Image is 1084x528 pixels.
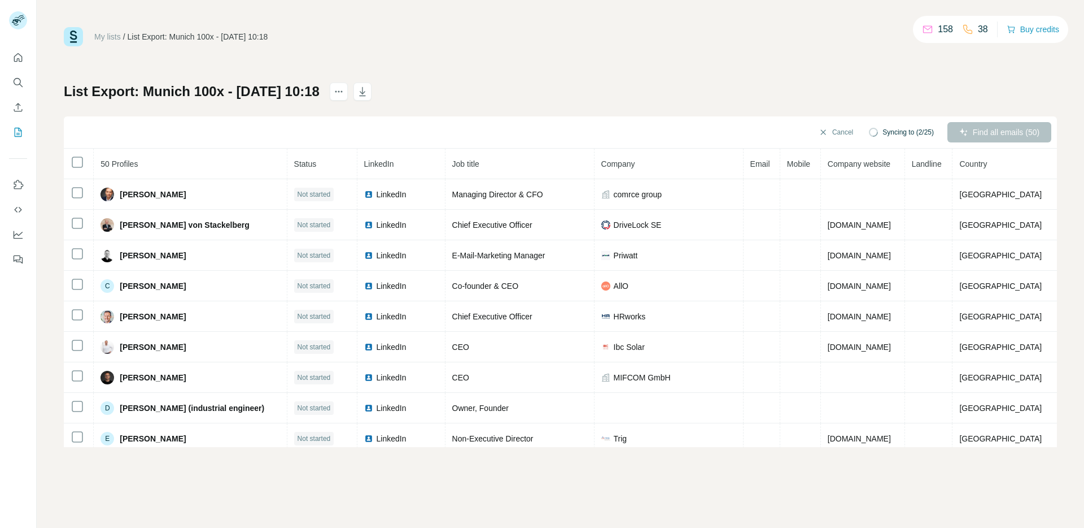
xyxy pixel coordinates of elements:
img: company-logo [601,312,610,321]
li: / [123,31,125,42]
img: company-logo [601,436,610,440]
span: [GEOGRAPHIC_DATA] [959,434,1042,443]
span: Chief Executive Officer [452,220,532,230]
span: [PERSON_NAME] von Stackelberg [120,219,250,231]
span: Not started [298,250,331,261]
img: LinkedIn logo [364,434,373,443]
span: Not started [298,311,331,322]
button: Use Surfe on LinkedIn [9,175,27,195]
span: Not started [298,281,331,291]
span: [PERSON_NAME] [120,433,186,444]
span: [DOMAIN_NAME] [828,434,891,443]
span: LinkedIn [377,219,406,231]
span: Not started [298,403,331,413]
div: C [100,279,114,293]
span: Email [750,159,770,168]
span: HRworks [614,311,646,322]
img: Avatar [100,310,114,323]
span: Job title [452,159,479,168]
span: CEO [452,343,469,352]
span: [PERSON_NAME] [120,250,186,261]
span: [DOMAIN_NAME] [828,312,891,321]
span: Country [959,159,987,168]
span: Mobile [787,159,810,168]
img: LinkedIn logo [364,404,373,413]
span: 50 Profiles [100,159,138,168]
span: LinkedIn [377,280,406,292]
img: Avatar [100,340,114,354]
span: [PERSON_NAME] [120,372,186,383]
img: LinkedIn logo [364,312,373,321]
p: 38 [978,23,988,36]
img: company-logo [601,343,610,352]
span: [PERSON_NAME] [120,280,186,292]
div: D [100,401,114,415]
span: [DOMAIN_NAME] [828,251,891,260]
span: Ibc Solar [614,341,645,353]
span: Owner, Founder [452,404,509,413]
img: LinkedIn logo [364,282,373,291]
span: E-Mail-Marketing Manager [452,251,545,260]
span: [GEOGRAPHIC_DATA] [959,282,1042,291]
span: LinkedIn [377,189,406,200]
button: actions [330,83,348,101]
button: Dashboard [9,224,27,245]
span: LinkedIn [377,433,406,444]
img: company-logo [601,251,610,260]
img: LinkedIn logo [364,251,373,260]
span: LinkedIn [377,372,406,383]
span: [GEOGRAPHIC_DATA] [959,373,1042,382]
span: Not started [298,434,331,444]
span: [GEOGRAPHIC_DATA] [959,190,1042,199]
button: My lists [9,122,27,142]
button: Use Surfe API [9,200,27,220]
img: company-logo [601,220,610,230]
button: Feedback [9,249,27,270]
span: Managing Director & CFO [452,190,543,199]
a: My lists [94,32,121,41]
span: [DOMAIN_NAME] [828,343,891,352]
span: Company [601,159,635,168]
span: LinkedIn [377,311,406,322]
span: [GEOGRAPHIC_DATA] [959,404,1042,413]
span: Trig [614,433,627,444]
img: Avatar [100,188,114,201]
img: Avatar [100,249,114,262]
span: Co-founder & CEO [452,282,519,291]
img: LinkedIn logo [364,343,373,352]
span: Not started [298,373,331,383]
span: LinkedIn [364,159,394,168]
span: [DOMAIN_NAME] [828,282,891,291]
p: 158 [938,23,953,36]
span: [PERSON_NAME] (industrial engineer) [120,403,264,414]
span: Syncing to (2/25) [882,127,934,137]
button: Search [9,72,27,93]
span: [GEOGRAPHIC_DATA] [959,312,1042,321]
img: Surfe Logo [64,27,83,46]
span: LinkedIn [377,403,406,414]
span: [GEOGRAPHIC_DATA] [959,220,1042,230]
span: AllO [614,280,628,292]
span: LinkedIn [377,250,406,261]
span: [GEOGRAPHIC_DATA] [959,251,1042,260]
span: [PERSON_NAME] [120,189,186,200]
span: Not started [298,189,331,200]
button: Enrich CSV [9,97,27,118]
span: CEO [452,373,469,382]
span: Company website [828,159,890,168]
div: List Export: Munich 100x - [DATE] 10:18 [128,31,268,42]
h1: List Export: Munich 100x - [DATE] 10:18 [64,83,320,101]
img: LinkedIn logo [364,220,373,230]
span: DriveLock SE [614,219,662,231]
img: LinkedIn logo [364,190,373,199]
img: Avatar [100,371,114,384]
span: Non-Executive Director [452,434,534,443]
span: [PERSON_NAME] [120,341,186,353]
span: Priwatt [614,250,638,261]
button: Quick start [9,47,27,68]
span: Landline [912,159,942,168]
span: comrce group [614,189,662,200]
img: Avatar [100,218,114,232]
button: Buy credits [1007,21,1059,37]
span: Status [294,159,317,168]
